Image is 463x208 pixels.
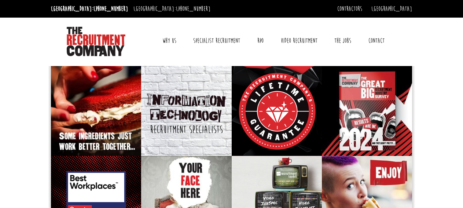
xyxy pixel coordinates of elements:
[157,32,182,50] a: Why Us
[275,32,323,50] a: Video Recruitment
[371,5,412,13] a: [GEOGRAPHIC_DATA]
[67,27,125,56] img: The Recruitment Company
[363,32,390,50] a: Contact
[49,3,130,15] li: [GEOGRAPHIC_DATA]:
[188,32,246,50] a: Specialist Recruitment
[337,5,362,13] a: Contractors
[93,5,128,13] a: [PHONE_NUMBER]
[176,5,210,13] a: [PHONE_NUMBER]
[329,32,357,50] a: The Jobs
[252,32,269,50] a: RPO
[132,3,212,15] li: [GEOGRAPHIC_DATA]:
